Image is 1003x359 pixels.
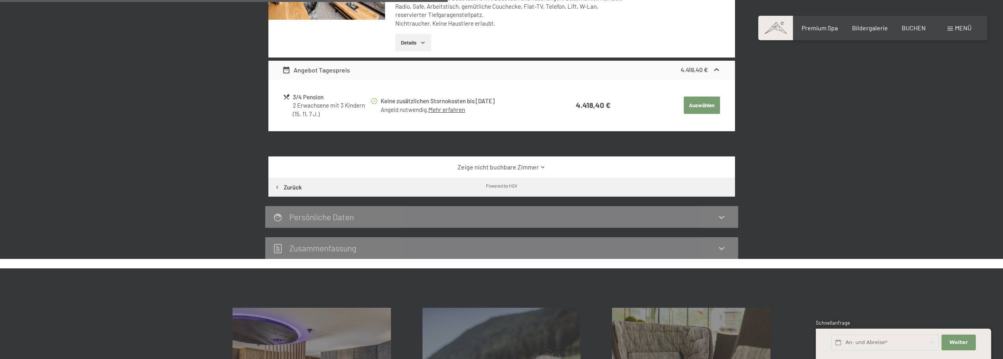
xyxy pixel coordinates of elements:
h2: Persönliche Daten [289,212,354,222]
span: Menü [955,24,971,32]
div: Keine zusätzlichen Stornokosten bis [DATE] [381,97,545,106]
div: 3/4 Pension [293,93,370,102]
a: Bildergalerie [852,24,888,32]
button: Zurück [268,178,308,197]
a: Mehr erfahren [428,106,465,113]
a: BUCHEN [902,24,926,32]
span: Weiter [949,339,968,346]
span: Schnellanfrage [816,320,850,326]
a: Premium Spa [802,24,838,32]
button: Auswählen [684,97,720,114]
button: Weiter [942,335,975,351]
h2: Zusammen­fassung [289,243,356,253]
div: 2 Erwachsene mit 3 Kindern (15, 11, 7 J.) [293,101,370,118]
strong: 4.418,40 € [576,100,610,110]
strong: 4.418,40 € [681,66,708,73]
div: Angebot Tagespreis [282,65,350,75]
div: Angeld notwendig. [381,106,545,114]
a: Zeige nicht buchbare Zimmer [282,163,721,171]
div: Angebot Tagespreis4.418,40 € [268,61,735,80]
div: Powered by HGV [486,182,517,189]
button: Details [395,34,431,51]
